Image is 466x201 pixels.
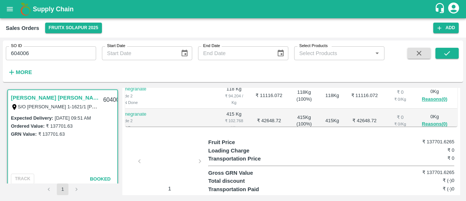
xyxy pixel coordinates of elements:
[390,121,410,127] div: ₹ 0 / Kg
[6,46,96,60] input: Enter SO ID
[422,88,447,103] div: 0 Kg
[422,113,447,128] div: 0 Kg
[55,115,91,121] label: [DATE] 09:51 AM
[390,89,410,96] div: ₹ 0
[295,114,314,128] div: 415 Kg ( 100 %)
[45,23,102,33] button: Select DC
[118,111,146,118] p: Pomegranate
[345,109,384,134] td: ₹ 42648.72
[299,43,328,49] label: Select Products
[33,5,74,13] b: Supply Chain
[208,185,270,193] p: Transportation Paid
[118,93,146,99] div: Grade 2
[6,66,34,78] button: More
[178,46,191,60] button: Choose date
[372,49,382,58] button: Open
[107,43,125,49] label: Start Date
[413,177,454,184] h6: ₹ (-)0
[390,96,410,103] div: ₹ 0 / Kg
[99,92,127,109] div: 604006
[208,177,270,185] p: Total discount
[433,23,459,33] button: Add
[224,117,244,131] div: ₹ 102.768 / Kg
[345,84,384,109] td: ₹ 11116.072
[11,43,22,49] label: SO ID
[218,84,249,109] td: 118 Kg
[1,1,18,18] button: open drawer
[390,114,410,121] div: ₹ 0
[422,95,447,104] button: Reasons(0)
[274,46,288,60] button: Choose date
[249,109,289,134] td: ₹ 42648.72
[413,185,454,193] h6: ₹ (-)0
[11,123,44,129] label: Ordered Value:
[46,123,72,129] label: ₹ 137701.63
[18,2,33,16] img: logo
[325,92,339,99] div: 118 Kg
[142,185,197,193] p: 1
[208,155,270,163] p: Transportation Price
[224,93,244,106] div: ₹ 94.204 / Kg
[413,155,454,162] h6: ₹ 0
[249,84,289,109] td: ₹ 11116.072
[203,43,220,49] label: End Date
[198,46,271,60] input: End Date
[422,120,447,128] button: Reasons(0)
[325,117,339,124] div: 415 Kg
[11,131,37,137] label: GRN Value:
[118,86,146,93] p: Pomegranate
[434,3,447,16] div: customer-support
[33,4,434,14] a: Supply Chain
[118,99,146,106] div: GRN Done
[413,147,454,154] h6: ₹ 0
[102,46,175,60] input: Start Date
[447,1,460,17] div: account of current user
[413,138,454,146] h6: ₹ 137701.6265
[413,169,454,176] h6: ₹ 137701.6265
[42,183,83,195] nav: pagination navigation
[208,147,270,155] p: Loading Charge
[6,23,39,33] div: Sales Orders
[208,169,270,177] p: Gross GRN Value
[90,176,111,182] span: Booked
[57,183,68,195] button: page 1
[11,93,99,103] a: [PERSON_NAME] [PERSON_NAME] (BM3)
[118,117,146,124] div: Grade 2
[295,89,314,103] div: 118 Kg ( 100 %)
[16,69,32,75] strong: More
[208,138,270,146] p: Fruit Price
[118,124,146,131] div: GRN Done
[11,115,53,121] label: Expected Delivery :
[296,49,370,58] input: Select Products
[38,131,65,137] label: ₹ 137701.63
[218,109,249,134] td: 415 Kg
